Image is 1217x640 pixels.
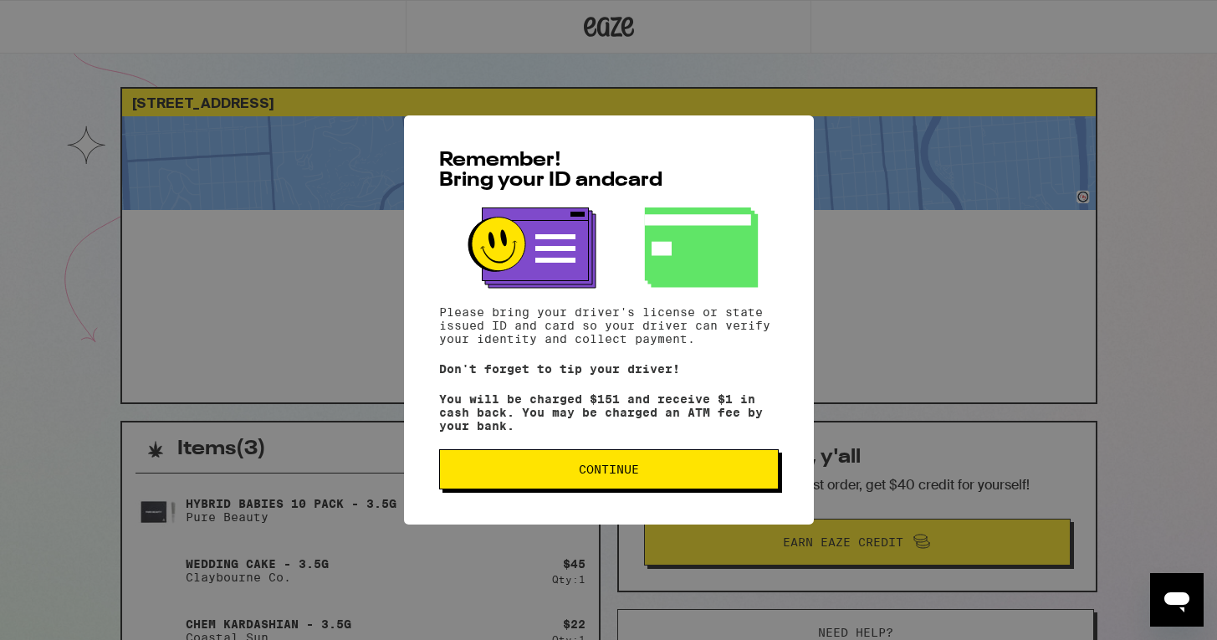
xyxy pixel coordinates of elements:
[439,449,779,489] button: Continue
[579,463,639,475] span: Continue
[439,362,779,376] p: Don't forget to tip your driver!
[439,151,662,191] span: Remember! Bring your ID and card
[439,305,779,346] p: Please bring your driver's license or state issued ID and card so your driver can verify your ide...
[439,392,779,433] p: You will be charged $151 and receive $1 in cash back. You may be charged an ATM fee by your bank.
[1150,573,1204,627] iframe: Button to launch messaging window, conversation in progress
